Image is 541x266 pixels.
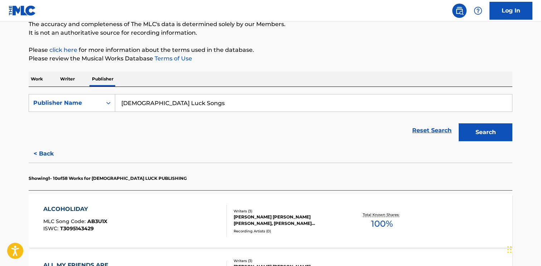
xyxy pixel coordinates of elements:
[29,175,187,182] p: Showing 1 - 10 of 58 Works for [DEMOGRAPHIC_DATA] LUCK PUBLISHING
[471,4,485,18] div: Help
[234,208,342,214] div: Writers ( 3 )
[409,123,455,138] a: Reset Search
[43,205,107,213] div: ALCOHOLIDAY
[452,4,467,18] a: Public Search
[153,55,192,62] a: Terms of Use
[9,5,36,16] img: MLC Logo
[49,46,77,53] a: click here
[459,123,512,141] button: Search
[58,72,77,87] p: Writer
[29,20,512,29] p: The accuracy and completeness of The MLC's data is determined solely by our Members.
[29,54,512,63] p: Please review the Musical Works Database
[234,228,342,234] div: Recording Artists ( 0 )
[489,2,532,20] a: Log In
[29,46,512,54] p: Please for more information about the terms used in the database.
[234,214,342,227] div: [PERSON_NAME] [PERSON_NAME] [PERSON_NAME], [PERSON_NAME] [PERSON_NAME]
[29,29,512,37] p: It is not an authoritative source for recording information.
[29,194,512,248] a: ALCOHOLIDAYMLC Song Code:AB3U1XISWC:T3095143429Writers (3)[PERSON_NAME] [PERSON_NAME] [PERSON_NAM...
[29,72,45,87] p: Work
[43,218,87,225] span: MLC Song Code :
[474,6,482,15] img: help
[33,99,98,107] div: Publisher Name
[371,217,393,230] span: 100 %
[43,225,60,232] span: ISWC :
[505,232,541,266] iframe: Chat Widget
[363,212,401,217] p: Total Known Shares:
[90,72,116,87] p: Publisher
[87,218,107,225] span: AB3U1X
[234,258,342,263] div: Writers ( 3 )
[29,145,72,163] button: < Back
[60,225,94,232] span: T3095143429
[29,94,512,145] form: Search Form
[507,239,512,260] div: Drag
[455,6,464,15] img: search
